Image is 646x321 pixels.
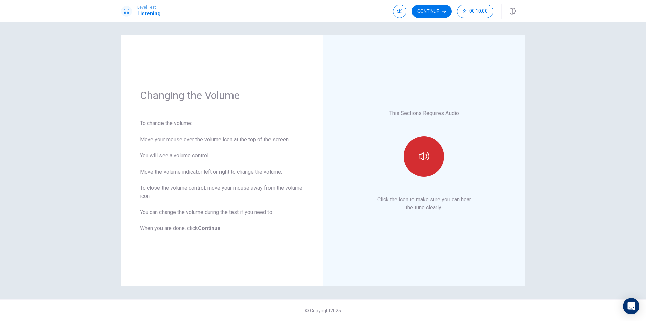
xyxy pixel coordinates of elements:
[623,298,639,314] div: Open Intercom Messenger
[377,195,471,212] p: Click the icon to make sure you can hear the tune clearly.
[140,119,304,233] div: To change the volume: Move your mouse over the volume icon at the top of the screen. You will see...
[389,109,459,117] p: This Sections Requires Audio
[140,88,304,102] h1: Changing the Volume
[457,5,493,18] button: 00:10:00
[412,5,452,18] button: Continue
[305,308,341,313] span: © Copyright 2025
[137,10,161,18] h1: Listening
[198,225,221,231] b: Continue
[137,5,161,10] span: Level Test
[469,9,488,14] span: 00:10:00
